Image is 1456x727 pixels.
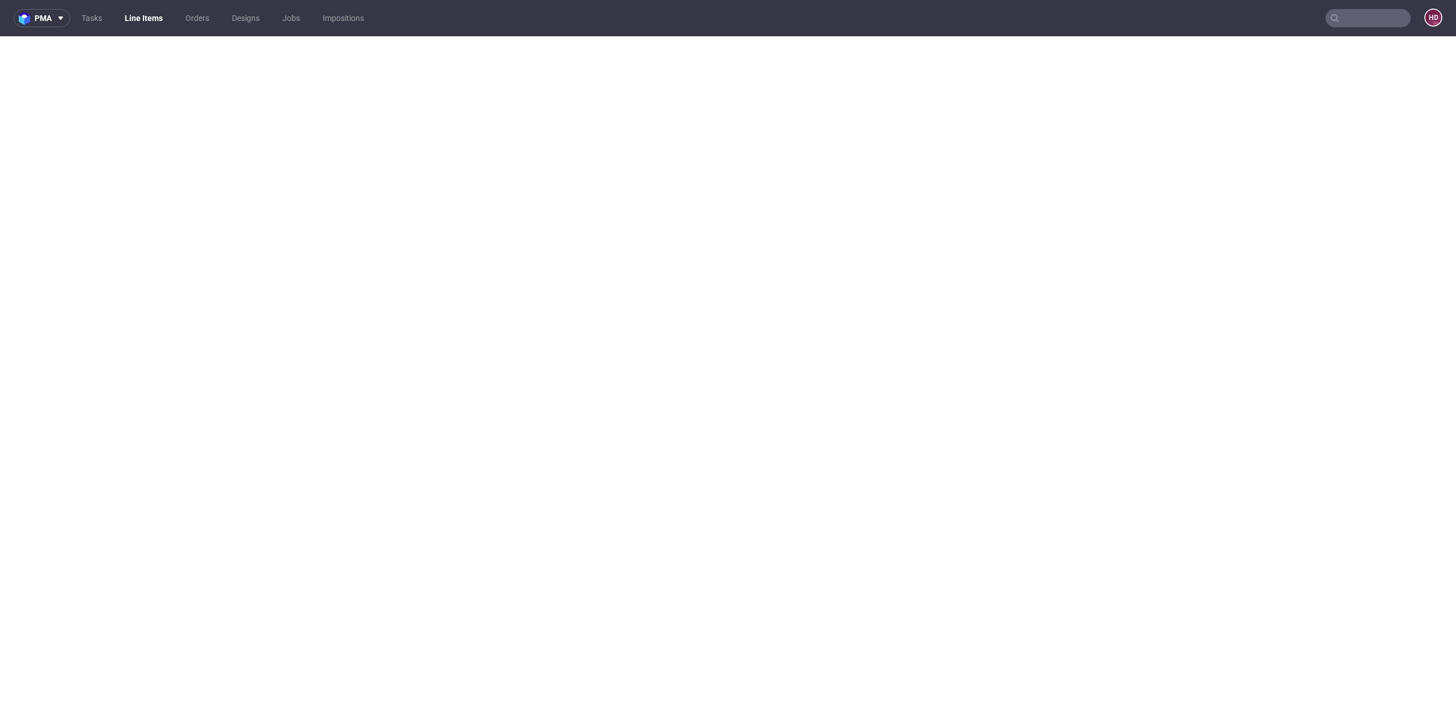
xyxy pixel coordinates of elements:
button: pma [14,9,70,27]
figcaption: HD [1425,10,1441,26]
a: Tasks [75,9,109,27]
span: pma [35,14,52,22]
a: Line Items [118,9,170,27]
a: Orders [179,9,216,27]
img: logo [19,12,35,25]
a: Designs [225,9,266,27]
a: Jobs [276,9,307,27]
a: Impositions [316,9,371,27]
